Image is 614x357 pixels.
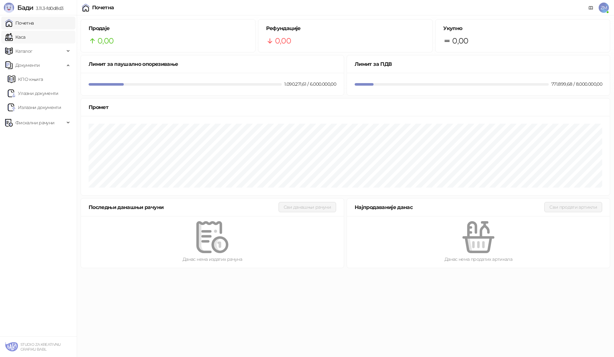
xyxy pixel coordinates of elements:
h5: Продаје [89,25,248,32]
span: 0,00 [98,35,114,47]
small: STUDIO ZA KREATIVNU GRAFIKU BABL [20,342,61,352]
span: Документи [15,59,40,72]
a: Излазни документи [8,101,61,114]
span: Фискални рачуни [15,116,54,129]
span: 0,00 [275,35,291,47]
div: Лимит за ПДВ [355,60,602,68]
img: Logo [4,3,14,13]
span: Каталог [15,45,33,58]
span: 0,00 [452,35,468,47]
div: Последњи данашњи рачуни [89,203,279,211]
a: Документација [586,3,596,13]
div: Најпродаваније данас [355,203,544,211]
button: Сви продати артикли [544,202,602,212]
div: Данас нема продатих артикала [357,256,600,263]
h5: Укупно [443,25,602,32]
div: Почетна [92,5,114,10]
span: ZM [599,3,609,13]
a: Ulazni dokumentiУлазни документи [8,87,59,100]
div: 1.090.271,61 / 6.000.000,00 [283,81,337,88]
div: Лимит за паушално опорезивање [89,60,336,68]
h5: Рефундације [266,25,425,32]
img: 64x64-companyLogo-4d0a4515-02ce-43d0-8af4-3da660a44a69.png [5,340,18,353]
button: Сви данашњи рачуни [279,202,336,212]
div: Промет [89,103,602,111]
a: Почетна [5,17,34,29]
div: 771.899,68 / 8.000.000,00 [550,81,603,88]
a: Каса [5,31,25,43]
a: KPO knjigaКПО књига [8,73,43,86]
div: Данас нема издатих рачуна [91,256,334,263]
span: 3.11.3-fd0d8d3 [33,5,63,11]
span: Бади [17,4,33,12]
